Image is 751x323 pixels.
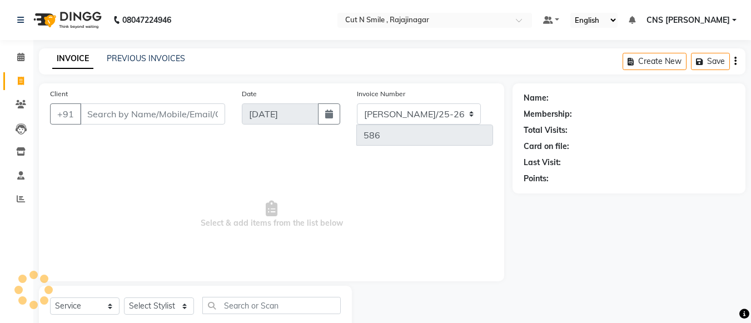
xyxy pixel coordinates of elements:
button: Save [691,53,730,70]
a: INVOICE [52,49,93,69]
span: CNS [PERSON_NAME] [646,14,730,26]
div: Membership: [524,108,572,120]
span: Select & add items from the list below [50,159,493,270]
div: Name: [524,92,549,104]
label: Invoice Number [357,89,405,99]
div: Last Visit: [524,157,561,168]
div: Total Visits: [524,125,568,136]
button: +91 [50,103,81,125]
label: Date [242,89,257,99]
button: Create New [623,53,687,70]
img: logo [28,4,105,36]
a: PREVIOUS INVOICES [107,53,185,63]
input: Search by Name/Mobile/Email/Code [80,103,225,125]
div: Points: [524,173,549,185]
div: Card on file: [524,141,569,152]
input: Search or Scan [202,297,341,314]
label: Client [50,89,68,99]
b: 08047224946 [122,4,171,36]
